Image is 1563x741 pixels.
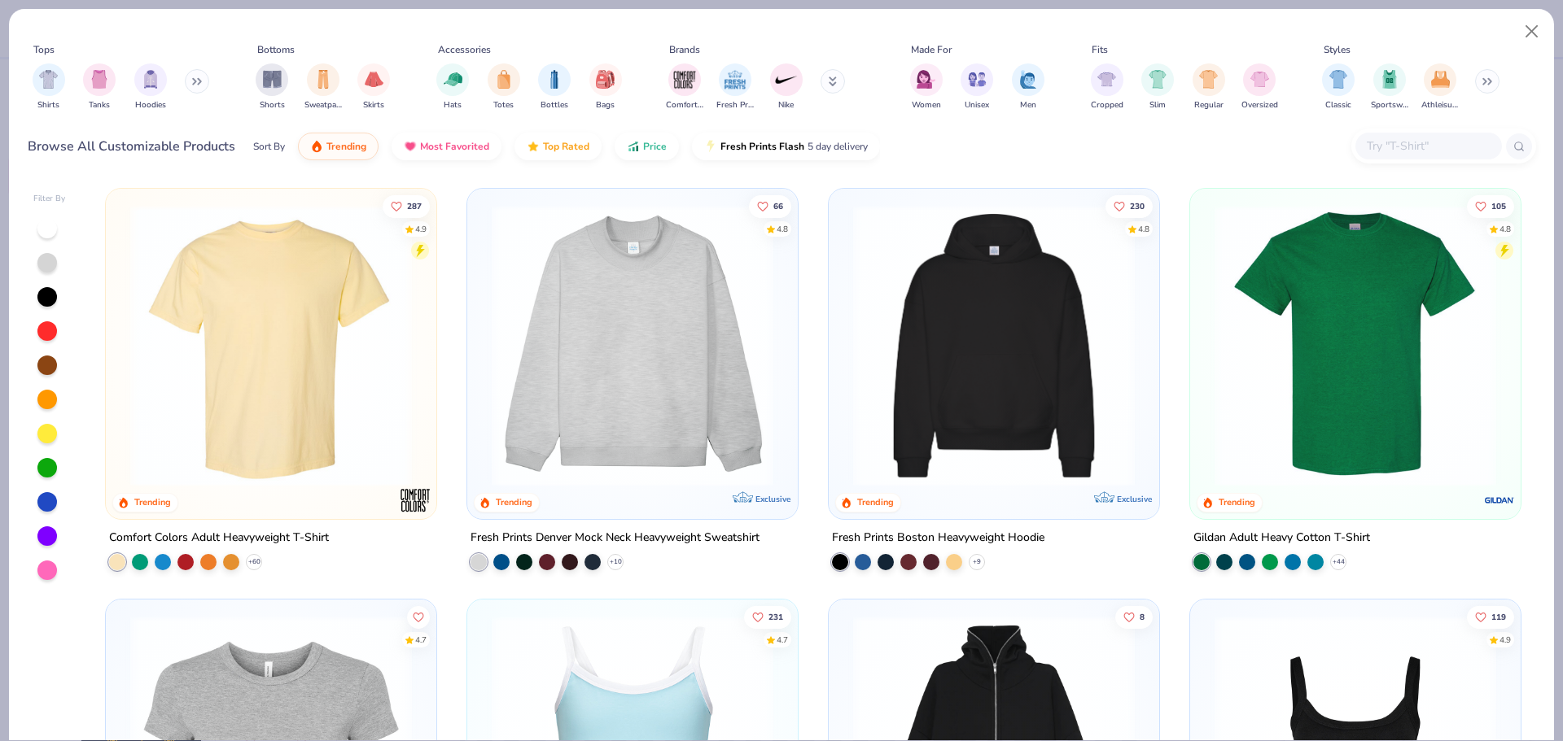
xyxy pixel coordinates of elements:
[1149,70,1167,89] img: Slim Image
[109,528,329,548] div: Comfort Colors Adult Heavyweight T-Shirt
[1115,605,1153,628] button: Like
[749,194,791,217] button: Like
[1091,63,1123,111] div: filter for Cropped
[256,63,288,111] div: filter for Shorts
[774,68,799,92] img: Nike Image
[770,63,803,111] div: filter for Nike
[1322,63,1355,111] div: filter for Classic
[1491,202,1506,210] span: 105
[1149,99,1166,111] span: Slim
[493,99,514,111] span: Totes
[253,139,285,154] div: Sort By
[1431,70,1450,89] img: Athleisure Image
[1142,205,1440,486] img: d4a37e75-5f2b-4aef-9a6e-23330c63bbc0
[911,42,952,57] div: Made For
[773,202,783,210] span: 66
[438,42,491,57] div: Accessories
[1517,16,1548,47] button: Close
[1092,42,1108,57] div: Fits
[768,612,783,621] span: 231
[33,42,55,57] div: Tops
[1206,205,1504,486] img: db319196-8705-402d-8b46-62aaa07ed94f
[543,140,589,153] span: Top Rated
[83,63,116,111] div: filter for Tanks
[436,63,469,111] button: filter button
[1365,137,1491,155] input: Try "T-Shirt"
[383,194,431,217] button: Like
[365,70,383,89] img: Skirts Image
[910,63,943,111] div: filter for Women
[488,63,520,111] div: filter for Totes
[808,137,868,156] span: 5 day delivery
[1371,63,1408,111] button: filter button
[666,63,703,111] button: filter button
[1105,194,1153,217] button: Like
[1012,63,1044,111] button: filter button
[1500,634,1511,646] div: 4.9
[89,99,110,111] span: Tanks
[1193,528,1370,548] div: Gildan Adult Heavy Cotton T-Shirt
[666,99,703,111] span: Comfort Colors
[1324,42,1351,57] div: Styles
[310,140,323,153] img: trending.gif
[596,70,614,89] img: Bags Image
[28,137,235,156] div: Browse All Customizable Products
[1091,63,1123,111] button: filter button
[495,70,513,89] img: Totes Image
[33,63,65,111] div: filter for Shirts
[326,140,366,153] span: Trending
[669,42,700,57] div: Brands
[910,63,943,111] button: filter button
[1241,63,1278,111] div: filter for Oversized
[1241,99,1278,111] span: Oversized
[304,63,342,111] div: filter for Sweatpants
[135,99,166,111] span: Hoodies
[1020,99,1036,111] span: Men
[1130,202,1145,210] span: 230
[1421,99,1459,111] span: Athleisure
[263,70,282,89] img: Shorts Image
[778,99,794,111] span: Nike
[917,70,935,89] img: Women Image
[1482,484,1515,517] img: Gildan logo
[545,70,563,89] img: Bottles Image
[134,63,167,111] div: filter for Hoodies
[527,140,540,153] img: TopRated.gif
[672,68,697,92] img: Comfort Colors Image
[1091,99,1123,111] span: Cropped
[420,140,489,153] span: Most Favorited
[1332,557,1344,567] span: + 44
[514,133,602,160] button: Top Rated
[1491,612,1506,621] span: 119
[1199,70,1218,89] img: Regular Image
[1467,194,1514,217] button: Like
[1381,70,1399,89] img: Sportswear Image
[1117,494,1152,504] span: Exclusive
[1500,223,1511,235] div: 4.8
[1322,63,1355,111] button: filter button
[968,70,987,89] img: Unisex Image
[596,99,615,111] span: Bags
[357,63,390,111] button: filter button
[1325,99,1351,111] span: Classic
[643,140,667,153] span: Price
[298,133,379,160] button: Trending
[704,140,717,153] img: flash.gif
[716,99,754,111] span: Fresh Prints
[408,605,431,628] button: Like
[471,528,760,548] div: Fresh Prints Denver Mock Neck Heavyweight Sweatshirt
[392,133,501,160] button: Most Favorited
[39,70,58,89] img: Shirts Image
[357,63,390,111] div: filter for Skirts
[1194,99,1224,111] span: Regular
[692,133,880,160] button: Fresh Prints Flash5 day delivery
[1141,63,1174,111] button: filter button
[399,484,431,517] img: Comfort Colors logo
[845,205,1143,486] img: 91acfc32-fd48-4d6b-bdad-a4c1a30ac3fc
[314,70,332,89] img: Sweatpants Image
[716,63,754,111] button: filter button
[1421,63,1459,111] button: filter button
[83,63,116,111] button: filter button
[436,63,469,111] div: filter for Hats
[589,63,622,111] button: filter button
